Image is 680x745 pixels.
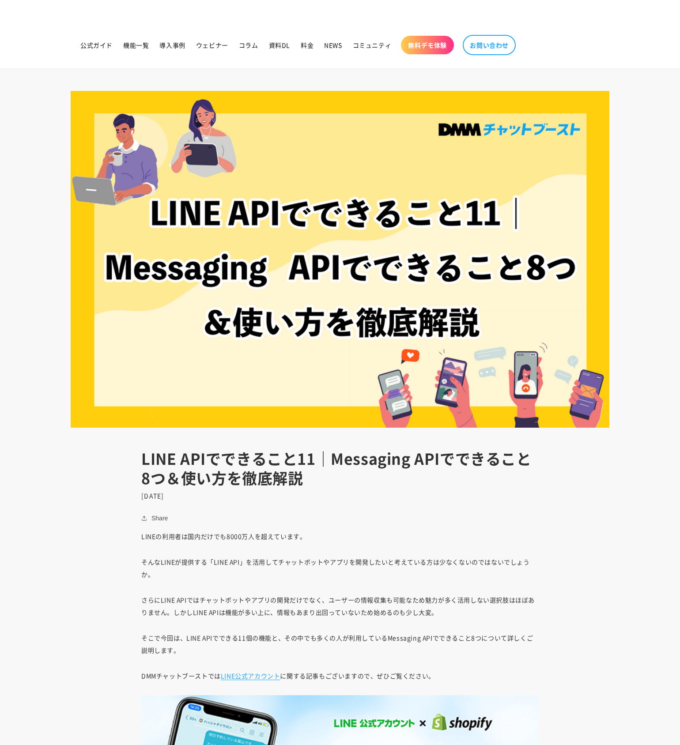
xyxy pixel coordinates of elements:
[324,41,342,49] span: NEWS
[221,671,280,680] a: LINE公式アカウント
[141,513,170,523] button: Share
[141,632,539,656] p: そこで今回は、LINE APIでできる11個の機能と、その中でも多くの人が利用しているMessaging APIでできること8つについて詳しくご説明します。
[470,41,509,49] span: お問い合わせ
[141,449,539,488] h1: LINE APIでできること11｜Messaging APIでできること8つ＆使い方を徹底解説
[75,36,118,54] a: 公式ガイド
[80,41,113,49] span: 公式ガイド
[141,670,539,682] p: DMMチャットブーストでは に関する記事もございますので、ぜひご覧ください。
[319,36,347,54] a: NEWS
[191,36,234,54] a: ウェビナー
[408,41,447,49] span: 無料デモ体験
[154,36,190,54] a: 導入事例
[118,36,154,54] a: 機能一覧
[269,41,290,49] span: 資料DL
[463,35,516,55] a: お問い合わせ
[295,36,319,54] a: 料金
[239,41,258,49] span: コラム
[348,36,397,54] a: コミュニティ
[141,594,539,618] p: さらにLINE APIではチャットボットやアプリの開発だけでなく、ユーザーの情報収集も可能なため魅力が多く活用しない選択肢はほぼありません。しかしLINE APIは機能が多い上に、情報もあまり出...
[196,41,228,49] span: ウェビナー
[159,41,185,49] span: 導入事例
[301,41,314,49] span: 料金
[123,41,149,49] span: 機能一覧
[353,41,392,49] span: コミュニティ
[141,530,539,542] p: LINEの利用者は国内だけでも8000万人を超えています。
[141,491,164,500] time: [DATE]
[71,91,609,428] img: LINE APIでできること11｜Messaging APIでできること8つ＆使い方を徹底解説
[234,36,264,54] a: コラム
[264,36,295,54] a: 資料DL
[141,556,539,580] p: そんなLINEが提供する「LINE API」を活用してチャットボットやアプリを開発したいと考えている方は少なくないのではないでしょうか。
[401,36,454,54] a: 無料デモ体験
